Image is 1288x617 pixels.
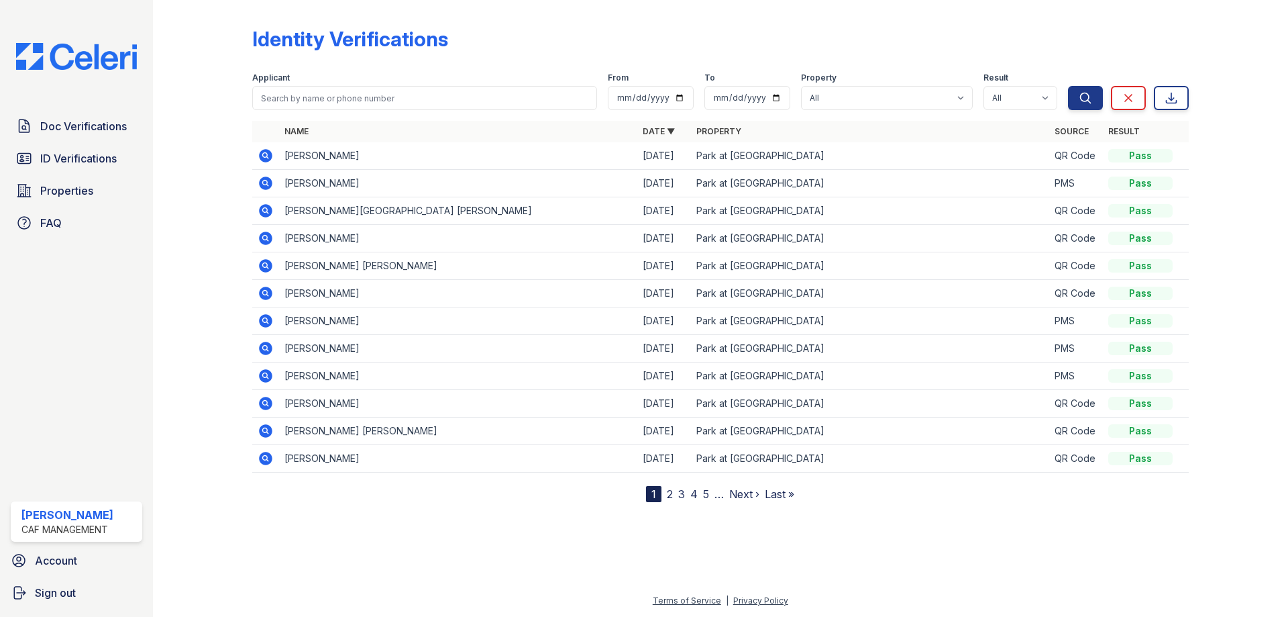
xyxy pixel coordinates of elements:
[1049,363,1103,390] td: PMS
[21,507,113,523] div: [PERSON_NAME]
[11,209,142,236] a: FAQ
[1049,252,1103,280] td: QR Code
[714,486,724,502] span: …
[1055,126,1089,136] a: Source
[1108,369,1173,383] div: Pass
[637,307,691,335] td: [DATE]
[637,390,691,418] td: [DATE]
[1108,314,1173,328] div: Pass
[21,523,113,536] div: CAF Management
[691,445,1049,473] td: Park at [GEOGRAPHIC_DATA]
[5,43,148,70] img: CE_Logo_Blue-a8612792a0a2168367f1c8372b55b34899dd931a85d93a1a3d3e32e68fde9ad4.png
[696,126,741,136] a: Property
[637,170,691,197] td: [DATE]
[726,596,729,606] div: |
[637,335,691,363] td: [DATE]
[1049,225,1103,252] td: QR Code
[1049,418,1103,445] td: QR Code
[646,486,661,502] div: 1
[637,225,691,252] td: [DATE]
[279,390,637,418] td: [PERSON_NAME]
[1108,287,1173,300] div: Pass
[637,418,691,445] td: [DATE]
[691,390,1049,418] td: Park at [GEOGRAPHIC_DATA]
[1108,397,1173,410] div: Pass
[637,197,691,225] td: [DATE]
[11,145,142,172] a: ID Verifications
[691,335,1049,363] td: Park at [GEOGRAPHIC_DATA]
[1108,232,1173,245] div: Pass
[643,126,675,136] a: Date ▼
[40,215,62,231] span: FAQ
[691,363,1049,390] td: Park at [GEOGRAPHIC_DATA]
[35,585,76,601] span: Sign out
[691,225,1049,252] td: Park at [GEOGRAPHIC_DATA]
[279,335,637,363] td: [PERSON_NAME]
[1108,259,1173,273] div: Pass
[1108,342,1173,355] div: Pass
[1108,149,1173,162] div: Pass
[252,73,290,83] label: Applicant
[1108,424,1173,438] div: Pass
[608,73,629,83] label: From
[40,150,117,167] span: ID Verifications
[690,487,698,501] a: 4
[1049,335,1103,363] td: PMS
[653,596,721,606] a: Terms of Service
[765,487,794,501] a: Last »
[252,86,597,110] input: Search by name or phone number
[279,363,637,390] td: [PERSON_NAME]
[279,225,637,252] td: [PERSON_NAME]
[637,252,691,280] td: [DATE]
[1049,142,1103,170] td: QR Code
[729,487,759,501] a: Next ›
[279,307,637,335] td: [PERSON_NAME]
[983,73,1008,83] label: Result
[5,547,148,574] a: Account
[637,363,691,390] td: [DATE]
[703,487,709,501] a: 5
[279,252,637,280] td: [PERSON_NAME] [PERSON_NAME]
[678,487,685,501] a: 3
[1049,307,1103,335] td: PMS
[279,170,637,197] td: [PERSON_NAME]
[284,126,309,136] a: Name
[252,27,448,51] div: Identity Verifications
[1049,280,1103,307] td: QR Code
[1049,445,1103,473] td: QR Code
[1049,170,1103,197] td: PMS
[733,596,788,606] a: Privacy Policy
[691,307,1049,335] td: Park at [GEOGRAPHIC_DATA]
[691,142,1049,170] td: Park at [GEOGRAPHIC_DATA]
[691,252,1049,280] td: Park at [GEOGRAPHIC_DATA]
[691,418,1049,445] td: Park at [GEOGRAPHIC_DATA]
[35,553,77,569] span: Account
[1049,390,1103,418] td: QR Code
[11,113,142,140] a: Doc Verifications
[40,183,93,199] span: Properties
[279,280,637,307] td: [PERSON_NAME]
[1049,197,1103,225] td: QR Code
[11,177,142,204] a: Properties
[691,170,1049,197] td: Park at [GEOGRAPHIC_DATA]
[279,197,637,225] td: [PERSON_NAME][GEOGRAPHIC_DATA] [PERSON_NAME]
[1108,126,1140,136] a: Result
[801,73,837,83] label: Property
[1108,204,1173,218] div: Pass
[40,118,127,134] span: Doc Verifications
[704,73,715,83] label: To
[637,280,691,307] td: [DATE]
[1108,177,1173,190] div: Pass
[5,579,148,606] a: Sign out
[279,142,637,170] td: [PERSON_NAME]
[691,197,1049,225] td: Park at [GEOGRAPHIC_DATA]
[637,142,691,170] td: [DATE]
[667,487,673,501] a: 2
[279,418,637,445] td: [PERSON_NAME] [PERSON_NAME]
[1108,452,1173,465] div: Pass
[279,445,637,473] td: [PERSON_NAME]
[637,445,691,473] td: [DATE]
[691,280,1049,307] td: Park at [GEOGRAPHIC_DATA]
